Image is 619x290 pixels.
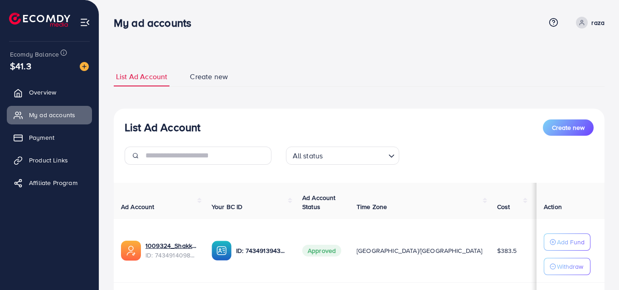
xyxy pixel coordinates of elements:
img: image [80,62,89,71]
h3: My ad accounts [114,16,198,29]
p: Withdraw [557,261,583,272]
img: logo [9,13,70,27]
span: Ad Account Status [302,193,336,211]
span: Ad Account [121,202,155,211]
h3: List Ad Account [125,121,200,134]
span: Time Zone [357,202,387,211]
span: Payment [29,133,54,142]
a: Payment [7,128,92,147]
a: Overview [7,83,92,101]
span: Create new [190,71,228,82]
span: List Ad Account [116,71,167,82]
div: Search for option [286,147,399,165]
span: My ad accounts [29,110,75,119]
span: Your BC ID [212,202,243,211]
span: Action [544,202,562,211]
img: menu [80,17,90,28]
span: Approved [302,245,341,257]
p: raza [591,17,604,28]
img: ic-ads-acc.e4c84228.svg [121,241,141,261]
span: All status [291,149,325,162]
button: Add Fund [544,233,590,251]
span: Overview [29,88,56,97]
span: Product Links [29,156,68,165]
a: Affiliate Program [7,174,92,192]
a: My ad accounts [7,106,92,124]
p: Add Fund [557,237,585,247]
a: 1009324_Shakka_1731075849517 [145,241,197,250]
span: Create new [552,123,585,132]
span: Affiliate Program [29,178,77,187]
span: Ecomdy Balance [10,50,59,59]
span: $383.5 [497,246,517,255]
span: ID: 7434914098950799361 [145,251,197,260]
a: Product Links [7,151,92,169]
input: Search for option [325,147,384,162]
div: <span class='underline'>1009324_Shakka_1731075849517</span></br>7434914098950799361 [145,241,197,260]
span: Cost [497,202,510,211]
img: ic-ba-acc.ded83a64.svg [212,241,232,261]
span: $41.3 [10,59,31,72]
p: ID: 7434913943245914129 [236,245,288,256]
button: Withdraw [544,258,590,275]
a: raza [572,17,604,29]
span: [GEOGRAPHIC_DATA]/[GEOGRAPHIC_DATA] [357,246,483,255]
button: Create new [543,119,594,136]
